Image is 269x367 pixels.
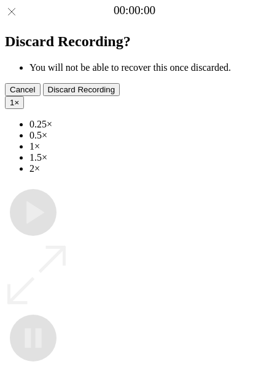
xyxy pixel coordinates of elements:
[29,130,264,141] li: 0.5×
[43,83,120,96] button: Discard Recording
[5,83,41,96] button: Cancel
[5,33,264,50] h2: Discard Recording?
[29,163,264,174] li: 2×
[29,62,264,73] li: You will not be able to recover this once discarded.
[29,152,264,163] li: 1.5×
[5,96,24,109] button: 1×
[29,119,264,130] li: 0.25×
[29,141,264,152] li: 1×
[10,98,14,107] span: 1
[114,4,155,17] a: 00:00:00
